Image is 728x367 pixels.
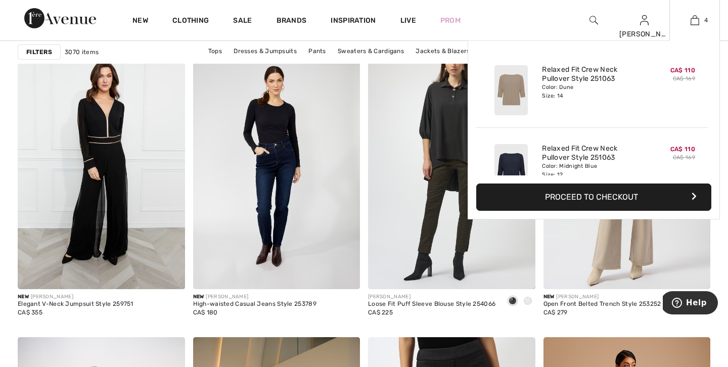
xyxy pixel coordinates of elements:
[172,16,209,27] a: Clothing
[24,8,96,28] img: 1ère Avenue
[331,16,376,27] span: Inspiration
[440,15,461,26] a: Prom
[132,16,148,27] a: New
[18,293,133,301] div: [PERSON_NAME]
[18,294,29,300] span: New
[670,67,695,74] span: CA$ 110
[26,48,52,57] strong: Filters
[589,14,598,26] img: search the website
[520,293,535,310] div: White
[411,44,475,58] a: Jackets & Blazers
[670,14,719,26] a: 4
[505,293,520,310] div: Black
[543,293,661,301] div: [PERSON_NAME]
[18,301,133,308] div: Elegant V-Neck Jumpsuit Style 259751
[663,291,718,316] iframe: Opens a widget where you can find more information
[203,44,227,58] a: Tops
[229,44,302,58] a: Dresses & Jumpsuits
[65,48,99,57] span: 3070 items
[193,301,316,308] div: High-waisted Casual Jeans Style 253789
[619,29,669,39] div: [PERSON_NAME]
[704,16,708,25] span: 4
[476,183,711,211] button: Proceed to Checkout
[368,309,393,316] span: CA$ 225
[368,293,495,301] div: [PERSON_NAME]
[673,75,695,82] s: CA$ 169
[368,301,495,308] div: Loose Fit Puff Sleeve Blouse Style 254066
[673,154,695,161] s: CA$ 169
[670,146,695,153] span: CA$ 110
[543,301,661,308] div: Open Front Belted Trench Style 253252
[193,294,204,300] span: New
[542,162,642,178] div: Color: Midnight Blue Size: 12
[233,16,252,27] a: Sale
[277,16,307,27] a: Brands
[368,38,535,289] img: Loose Fit Puff Sleeve Blouse Style 254066. Black
[494,65,528,115] img: Relaxed Fit Crew Neck Pullover Style 251063
[193,293,316,301] div: [PERSON_NAME]
[303,44,331,58] a: Pants
[543,309,568,316] span: CA$ 279
[193,38,360,289] img: High-waisted Casual Jeans Style 253789. Dark blue
[543,294,555,300] span: New
[640,14,649,26] img: My Info
[494,144,528,194] img: Relaxed Fit Crew Neck Pullover Style 251063
[193,309,218,316] span: CA$ 180
[18,309,42,316] span: CA$ 355
[400,15,416,26] a: Live
[18,38,185,289] img: Elegant V-Neck Jumpsuit Style 259751. Black
[542,65,642,83] a: Relaxed Fit Crew Neck Pullover Style 251063
[542,83,642,100] div: Color: Dune Size: 14
[542,144,642,162] a: Relaxed Fit Crew Neck Pullover Style 251063
[691,14,699,26] img: My Bag
[333,44,409,58] a: Sweaters & Cardigans
[640,15,649,25] a: Sign In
